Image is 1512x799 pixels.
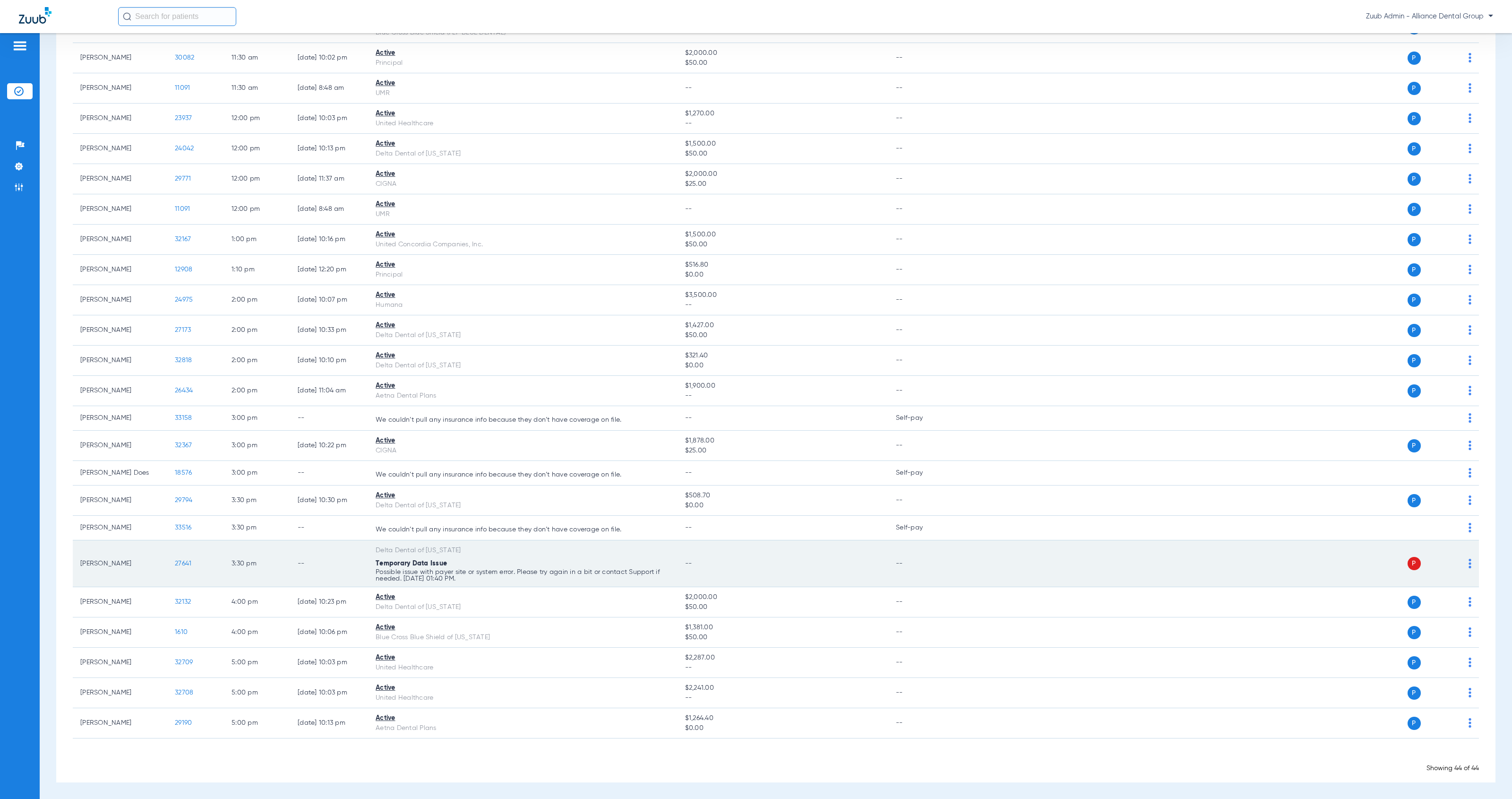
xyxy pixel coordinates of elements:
span: $0.00 [685,723,881,733]
div: Active [376,436,670,446]
img: group-dot-blue.svg [1469,265,1471,274]
td: -- [888,708,952,738]
td: 11:30 AM [224,43,290,73]
span: P [1408,294,1421,307]
span: $50.00 [685,58,881,68]
span: P [1408,173,1421,186]
div: Delta Dental of [US_STATE] [376,501,670,511]
span: $1,264.40 [685,713,881,723]
span: 29771 [175,175,191,182]
span: $2,000.00 [685,592,881,602]
td: Self-pay [888,516,952,540]
td: 4:00 PM [224,587,290,617]
span: P [1408,112,1421,125]
span: 24042 [175,145,194,152]
div: Active [376,592,670,602]
div: Aetna Dental Plans [376,723,670,733]
img: group-dot-blue.svg [1469,113,1471,123]
span: P [1408,717,1421,730]
span: P [1408,263,1421,277]
span: 11091 [175,85,190,91]
td: -- [888,285,952,315]
td: 1:10 PM [224,255,290,285]
span: 33516 [175,524,191,531]
td: -- [888,164,952,194]
span: $1,500.00 [685,230,881,240]
div: United Healthcare [376,119,670,129]
td: 5:00 PM [224,708,290,738]
td: -- [888,431,952,461]
p: We couldn’t pull any insurance info because they don’t have coverage on file. [376,417,670,423]
td: [PERSON_NAME] [73,648,167,678]
div: United Healthcare [376,693,670,703]
div: United Concordia Companies, Inc. [376,240,670,250]
td: [DATE] 10:02 PM [290,43,368,73]
p: We couldn’t pull any insurance info because they don’t have coverage on file. [376,526,670,533]
div: Delta Dental of [US_STATE] [376,602,670,612]
td: 3:00 PM [224,406,290,431]
span: P [1408,656,1421,669]
div: Delta Dental of [US_STATE] [376,361,670,371]
img: group-dot-blue.svg [1469,234,1471,244]
td: [PERSON_NAME] [73,134,167,164]
td: -- [290,540,368,587]
span: $1,381.00 [685,623,881,633]
span: $2,287.00 [685,653,881,663]
td: [DATE] 10:23 PM [290,587,368,617]
span: $25.00 [685,446,881,456]
div: Active [376,78,670,88]
span: Temporary Data Issue [376,560,447,567]
td: [PERSON_NAME] [73,486,167,516]
span: 32708 [175,689,193,696]
p: We couldn’t pull any insurance info because they don’t have coverage on file. [376,471,670,478]
span: P [1408,439,1421,452]
td: Self-pay [888,461,952,486]
img: group-dot-blue.svg [1469,441,1471,450]
div: CIGNA [376,179,670,189]
span: P [1408,82,1421,95]
span: $321.40 [685,351,881,361]
img: group-dot-blue.svg [1469,495,1471,505]
td: -- [888,194,952,225]
div: Active [376,713,670,723]
div: Active [376,653,670,663]
span: -- [685,693,881,703]
img: hamburger-icon [12,40,27,52]
img: Zuub Logo [19,7,52,24]
span: $2,000.00 [685,169,881,179]
td: 5:00 PM [224,648,290,678]
span: $3,500.00 [685,290,881,300]
td: [DATE] 8:48 AM [290,73,368,104]
td: 3:00 PM [224,431,290,461]
td: [PERSON_NAME] [73,315,167,346]
td: -- [888,376,952,406]
td: [PERSON_NAME] [73,255,167,285]
div: Active [376,260,670,270]
div: Aetna Dental Plans [376,391,670,401]
td: -- [888,43,952,73]
img: group-dot-blue.svg [1469,204,1471,214]
td: -- [888,486,952,516]
td: [DATE] 10:03 PM [290,104,368,134]
span: $516.80 [685,260,881,270]
div: Active [376,683,670,693]
img: group-dot-blue.svg [1469,523,1471,532]
span: 27173 [175,327,191,333]
div: United Healthcare [376,663,670,673]
span: -- [685,391,881,401]
td: [PERSON_NAME] [73,225,167,255]
td: -- [888,617,952,648]
span: P [1408,52,1421,65]
span: 18576 [175,469,192,476]
td: [PERSON_NAME] [73,406,167,431]
td: [PERSON_NAME] [73,708,167,738]
img: group-dot-blue.svg [1469,658,1471,667]
td: [PERSON_NAME] [73,346,167,376]
span: 23937 [175,115,192,122]
span: P [1408,596,1421,609]
div: Active [376,169,670,179]
td: [DATE] 10:13 PM [290,134,368,164]
span: 26434 [175,387,193,394]
span: 32818 [175,357,192,364]
td: -- [888,315,952,346]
